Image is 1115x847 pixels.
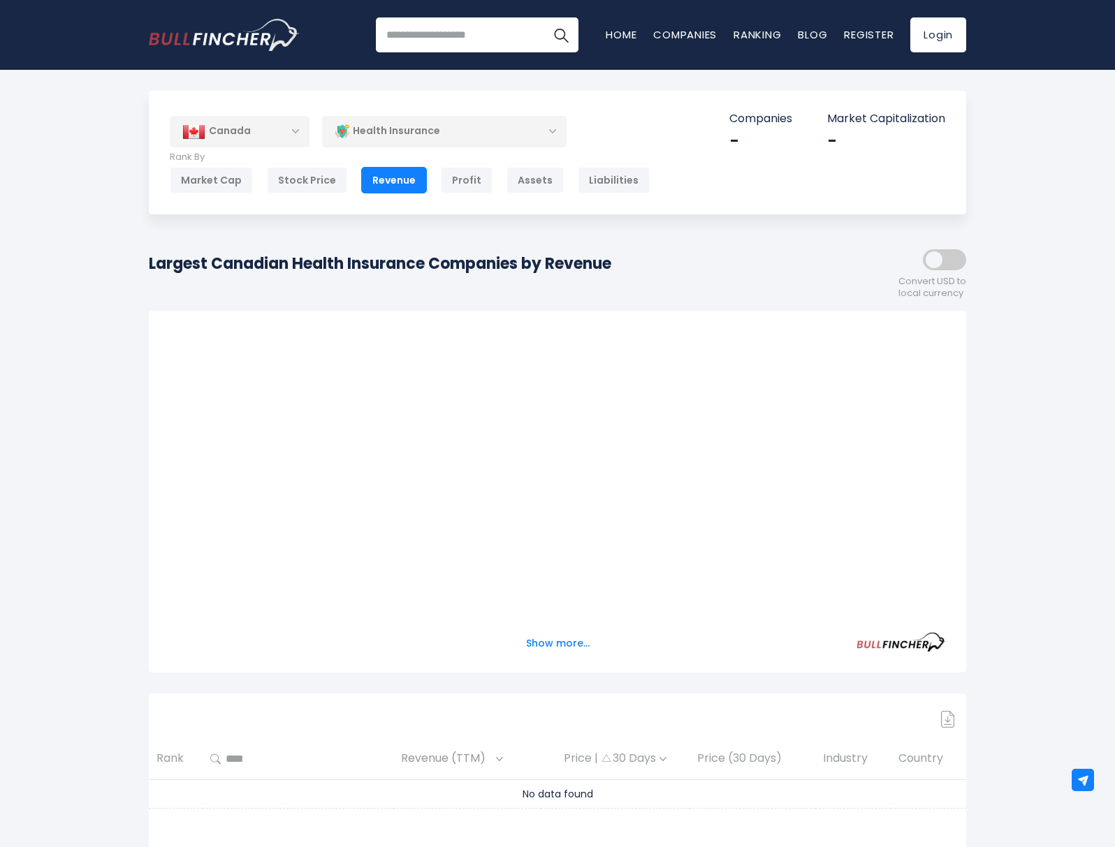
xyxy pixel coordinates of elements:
[798,27,827,42] a: Blog
[170,116,309,147] div: Canada
[578,167,650,193] div: Liabilities
[910,17,966,52] a: Login
[518,632,598,655] button: Show more...
[149,19,300,51] img: Bullfincher logo
[729,130,792,152] div: -
[149,19,299,51] a: Go to homepage
[170,167,253,193] div: Market Cap
[544,17,578,52] button: Search
[653,27,717,42] a: Companies
[507,167,564,193] div: Assets
[827,130,945,152] div: -
[149,252,611,275] h1: Largest Canadian Health Insurance Companies by Revenue
[361,167,427,193] div: Revenue
[322,115,567,147] div: Health Insurance
[690,739,815,780] th: Price (30 Days)
[548,751,682,766] div: Price | 30 Days
[170,152,650,163] p: Rank By
[844,27,894,42] a: Register
[267,167,347,193] div: Stock Price
[149,779,966,808] td: No data found
[729,112,792,126] p: Companies
[827,112,945,126] p: Market Capitalization
[891,739,966,780] th: Country
[898,276,966,300] span: Convert USD to local currency
[734,27,781,42] a: Ranking
[401,748,493,769] span: Revenue (TTM)
[815,739,891,780] th: Industry
[149,739,203,780] th: Rank
[441,167,493,193] div: Profit
[606,27,636,42] a: Home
